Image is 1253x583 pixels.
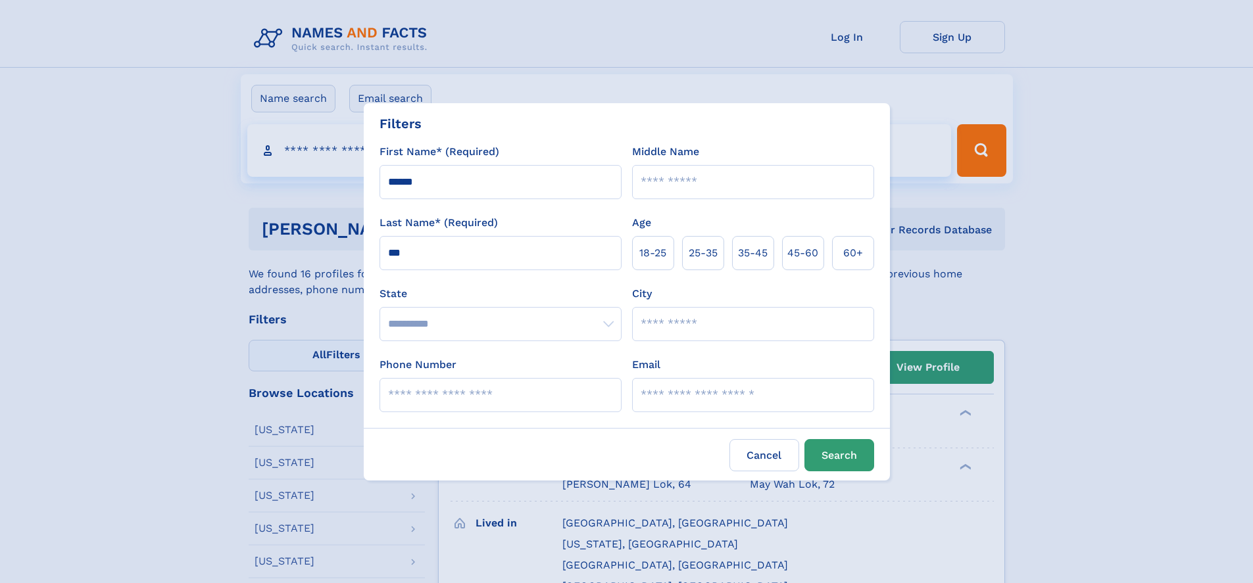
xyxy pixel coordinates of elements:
label: Middle Name [632,144,699,160]
label: Age [632,215,651,231]
span: 25‑35 [689,245,718,261]
label: City [632,286,652,302]
span: 18‑25 [639,245,666,261]
span: 45‑60 [787,245,818,261]
label: Phone Number [380,357,456,373]
span: 35‑45 [738,245,768,261]
label: Email [632,357,660,373]
label: First Name* (Required) [380,144,499,160]
label: Last Name* (Required) [380,215,498,231]
button: Search [804,439,874,471]
label: Cancel [729,439,799,471]
span: 60+ [843,245,863,261]
label: State [380,286,622,302]
div: Filters [380,114,422,133]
